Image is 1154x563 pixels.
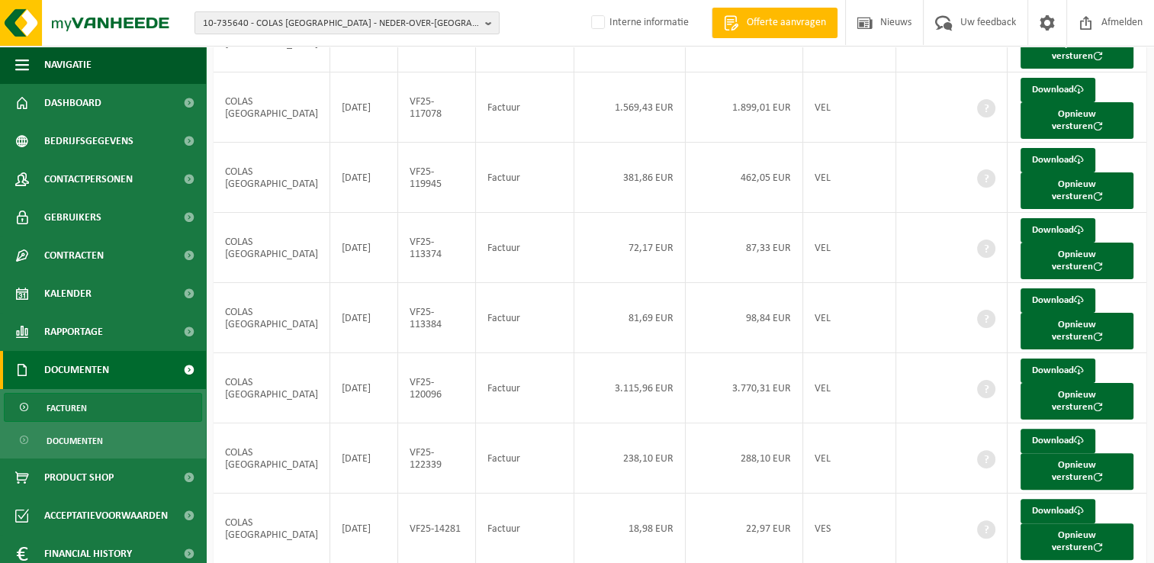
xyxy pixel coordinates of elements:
td: COLAS [GEOGRAPHIC_DATA] [214,72,330,143]
td: Factuur [476,283,574,353]
td: 1.569,43 EUR [574,72,686,143]
label: Interne informatie [588,11,689,34]
span: 10-735640 - COLAS [GEOGRAPHIC_DATA] - NEDER-OVER-[GEOGRAPHIC_DATA] [203,12,479,35]
span: Product Shop [44,458,114,497]
td: COLAS [GEOGRAPHIC_DATA] [214,283,330,353]
button: Opnieuw versturen [1021,313,1133,349]
button: Opnieuw versturen [1021,172,1133,209]
td: VF25-117078 [398,72,476,143]
td: 381,86 EUR [574,143,686,213]
span: Contactpersonen [44,160,133,198]
span: Offerte aanvragen [743,15,830,31]
td: COLAS [GEOGRAPHIC_DATA] [214,423,330,494]
td: VF25-119945 [398,143,476,213]
span: Navigatie [44,46,92,84]
button: Opnieuw versturen [1021,32,1133,69]
td: [DATE] [330,143,398,213]
a: Download [1021,429,1095,453]
button: Opnieuw versturen [1021,523,1133,560]
td: VF25-122339 [398,423,476,494]
td: VEL [803,213,896,283]
button: Opnieuw versturen [1021,383,1133,420]
td: [DATE] [330,283,398,353]
td: Factuur [476,213,574,283]
td: 1.899,01 EUR [686,72,803,143]
td: Factuur [476,353,574,423]
td: COLAS [GEOGRAPHIC_DATA] [214,143,330,213]
td: [DATE] [330,72,398,143]
a: Download [1021,359,1095,383]
span: Rapportage [44,313,103,351]
td: [DATE] [330,213,398,283]
a: Download [1021,78,1095,102]
a: Download [1021,148,1095,172]
span: Contracten [44,236,104,275]
span: Bedrijfsgegevens [44,122,133,160]
span: Dashboard [44,84,101,122]
a: Download [1021,218,1095,243]
td: VF25-113384 [398,283,476,353]
td: Factuur [476,143,574,213]
td: [DATE] [330,423,398,494]
td: COLAS [GEOGRAPHIC_DATA] [214,353,330,423]
td: 72,17 EUR [574,213,686,283]
a: Download [1021,499,1095,523]
td: 87,33 EUR [686,213,803,283]
span: Documenten [47,426,103,455]
a: Download [1021,288,1095,313]
td: VEL [803,143,896,213]
td: 81,69 EUR [574,283,686,353]
span: Kalender [44,275,92,313]
td: 288,10 EUR [686,423,803,494]
button: Opnieuw versturen [1021,102,1133,139]
span: Documenten [44,351,109,389]
td: 98,84 EUR [686,283,803,353]
td: 238,10 EUR [574,423,686,494]
a: Documenten [4,426,202,455]
button: Opnieuw versturen [1021,243,1133,279]
span: Facturen [47,394,87,423]
td: VEL [803,353,896,423]
td: VEL [803,72,896,143]
td: [DATE] [330,353,398,423]
span: Acceptatievoorwaarden [44,497,168,535]
td: Factuur [476,72,574,143]
td: COLAS [GEOGRAPHIC_DATA] [214,213,330,283]
td: 3.115,96 EUR [574,353,686,423]
a: Facturen [4,393,202,422]
button: Opnieuw versturen [1021,453,1133,490]
td: 3.770,31 EUR [686,353,803,423]
td: VEL [803,423,896,494]
button: 10-735640 - COLAS [GEOGRAPHIC_DATA] - NEDER-OVER-[GEOGRAPHIC_DATA] [194,11,500,34]
td: VF25-120096 [398,353,476,423]
span: Gebruikers [44,198,101,236]
td: VEL [803,283,896,353]
td: 462,05 EUR [686,143,803,213]
td: Factuur [476,423,574,494]
a: Offerte aanvragen [712,8,837,38]
td: VF25-113374 [398,213,476,283]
